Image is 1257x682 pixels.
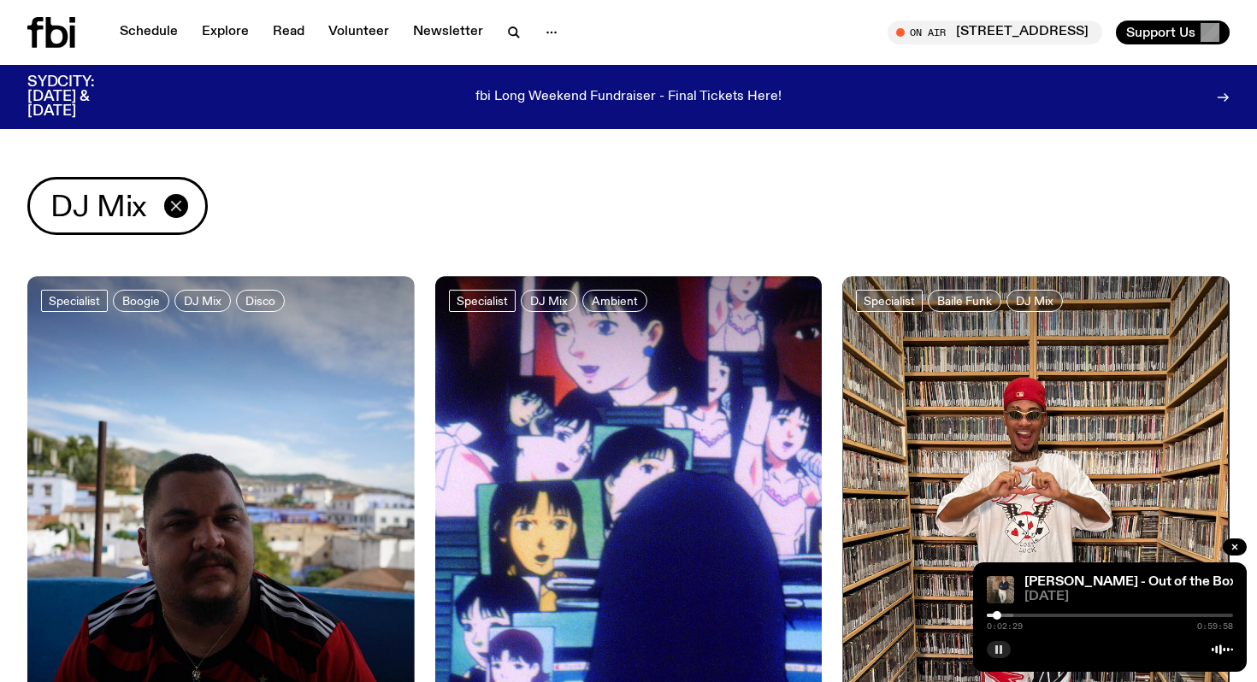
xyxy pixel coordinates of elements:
[113,290,169,312] a: Boogie
[449,290,516,312] a: Specialist
[1197,622,1233,631] span: 0:59:58
[1006,290,1063,312] a: DJ Mix
[888,21,1102,44] button: On Air[STREET_ADDRESS]
[530,295,568,308] span: DJ Mix
[521,290,577,312] a: DJ Mix
[41,290,108,312] a: Specialist
[49,295,100,308] span: Specialist
[245,295,275,308] span: Disco
[928,290,1001,312] a: Baile Funk
[236,290,285,312] a: Disco
[174,290,231,312] a: DJ Mix
[122,295,160,308] span: Boogie
[1116,21,1230,44] button: Support Us
[856,290,923,312] a: Specialist
[1126,25,1195,40] span: Support Us
[582,290,647,312] a: Ambient
[864,295,915,308] span: Specialist
[1016,295,1053,308] span: DJ Mix
[987,576,1014,603] img: Kate Saap & Lynn Harries
[318,21,399,44] a: Volunteer
[263,21,315,44] a: Read
[475,90,782,105] p: fbi Long Weekend Fundraiser - Final Tickets Here!
[457,295,508,308] span: Specialist
[184,295,221,308] span: DJ Mix
[987,622,1023,631] span: 0:02:29
[403,21,493,44] a: Newsletter
[27,75,137,119] h3: SYDCITY: [DATE] & [DATE]
[109,21,188,44] a: Schedule
[50,190,147,223] span: DJ Mix
[937,295,992,308] span: Baile Funk
[592,295,638,308] span: Ambient
[1024,591,1233,603] span: [DATE]
[192,21,259,44] a: Explore
[1024,575,1236,589] a: [PERSON_NAME] - Out of the Box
